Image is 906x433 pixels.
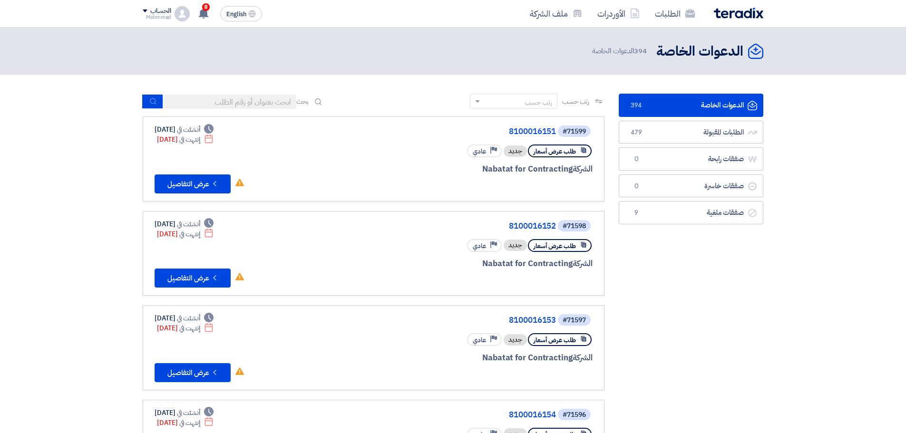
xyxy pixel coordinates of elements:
span: 0 [631,154,642,164]
span: الشركة [573,258,593,269]
a: 8100016154 [366,411,556,419]
div: #71598 [563,223,586,230]
button: عرض التفاصيل [155,174,231,193]
div: جديد [504,334,527,346]
span: 394 [631,101,642,110]
a: الطلبات المقبولة479 [619,121,763,144]
a: 8100016153 [366,316,556,325]
img: Teradix logo [714,8,763,19]
button: عرض التفاصيل [155,269,231,288]
span: الشركة [573,163,593,175]
span: طلب عرض أسعار [534,336,576,345]
a: الطلبات [647,2,702,25]
button: English [220,6,262,21]
h2: الدعوات الخاصة [656,42,743,61]
span: 9 [631,208,642,218]
span: عادي [473,336,486,345]
div: [DATE] [157,135,214,144]
a: صفقات ملغية9 [619,201,763,224]
span: إنتهت في [179,323,200,333]
span: إنتهت في [179,229,200,239]
img: profile_test.png [175,6,190,21]
span: رتب حسب [562,96,589,106]
span: 8 [202,3,210,11]
div: [DATE] [155,125,214,135]
div: Nabatat for Contracting [364,258,593,270]
a: ملف الشركة [522,2,590,25]
span: أنشئت في [177,219,200,229]
span: 479 [631,128,642,137]
div: [DATE] [157,418,214,428]
div: جديد [504,145,527,157]
span: طلب عرض أسعار [534,147,576,156]
div: [DATE] [155,408,214,418]
div: Mohmmad [143,15,171,20]
div: Nabatat for Contracting [364,352,593,364]
span: 394 [634,46,647,56]
span: الشركة [573,352,593,364]
a: صفقات رابحة0 [619,147,763,171]
input: ابحث بعنوان أو رقم الطلب [163,95,296,109]
span: طلب عرض أسعار [534,241,576,250]
span: إنتهت في [179,135,200,144]
span: أنشئت في [177,125,200,135]
div: [DATE] [157,323,214,333]
span: أنشئت في [177,408,200,418]
a: الدعوات الخاصة394 [619,94,763,117]
span: عادي [473,147,486,156]
span: إنتهت في [179,418,200,428]
a: 8100016152 [366,222,556,231]
a: الأوردرات [590,2,647,25]
span: أنشئت في [177,313,200,323]
span: English [226,11,246,18]
div: #71599 [563,128,586,135]
div: Nabatat for Contracting [364,163,593,175]
div: #71597 [563,317,586,324]
div: #71596 [563,412,586,418]
div: جديد [504,240,527,251]
span: بحث [296,96,309,106]
button: عرض التفاصيل [155,363,231,382]
div: رتب حسب [525,97,552,107]
div: [DATE] [157,229,214,239]
div: [DATE] [155,219,214,229]
a: 8100016151 [366,127,556,136]
div: الحساب [150,7,171,15]
div: [DATE] [155,313,214,323]
a: صفقات خاسرة0 [619,174,763,198]
span: الدعوات الخاصة [592,46,649,57]
span: عادي [473,241,486,250]
span: 0 [631,182,642,191]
